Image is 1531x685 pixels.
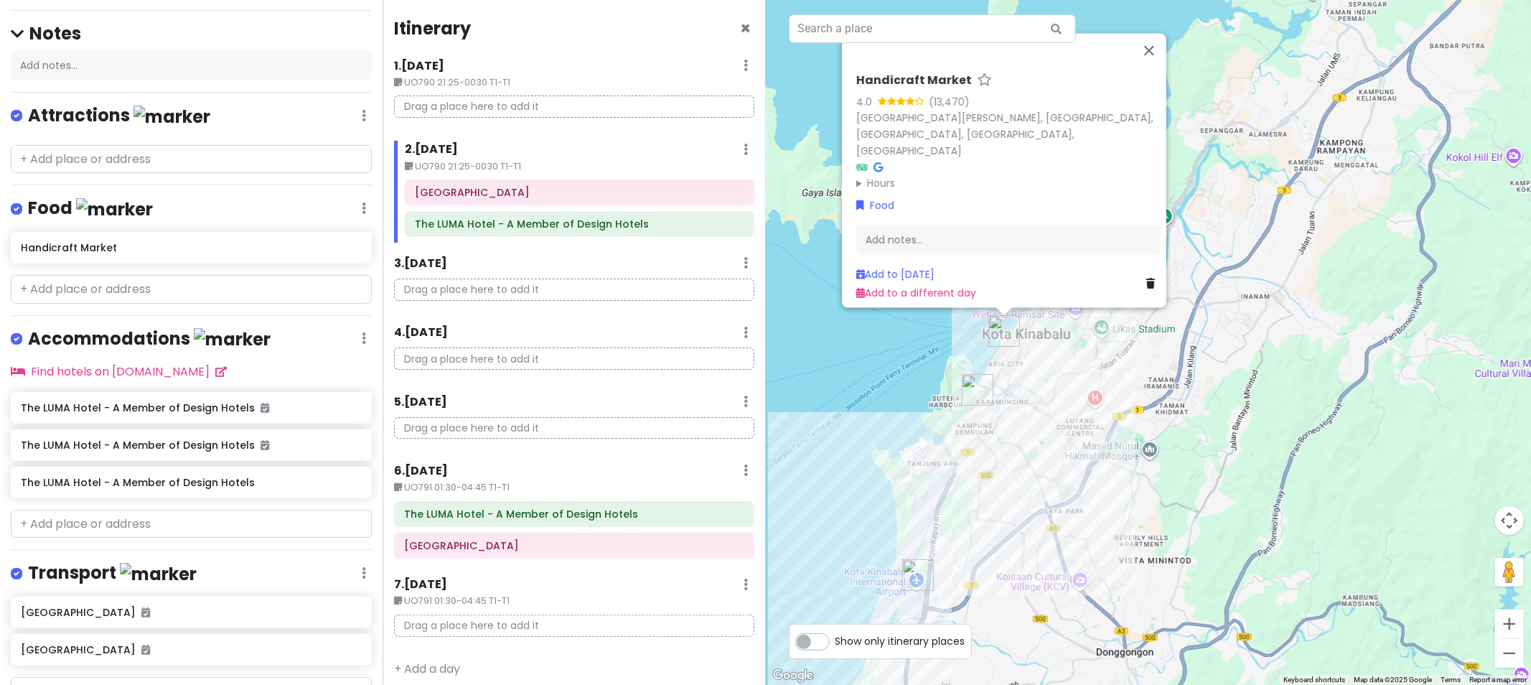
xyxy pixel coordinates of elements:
[28,104,210,128] h4: Attractions
[11,510,372,539] input: + Add place or address
[141,607,150,618] i: Added to itinerary
[134,106,210,128] img: marker
[28,561,197,585] h4: Transport
[394,348,754,370] p: Drag a place here to add it
[21,401,361,414] h6: The LUMA Hotel - A Member of Design Hotels
[1469,676,1527,684] a: Report a map error
[856,267,935,281] a: Add to [DATE]
[21,439,361,452] h6: The LUMA Hotel - A Member of Design Hotels
[1354,676,1432,684] span: Map data ©2025 Google
[405,159,754,174] small: UO790 21:25-0030 T1-T1
[11,22,372,45] h4: Notes
[856,162,868,172] i: Tripadvisor
[21,241,361,254] h6: Handicraft Market
[141,645,150,655] i: Added to itinerary
[874,162,883,172] i: Google Maps
[1495,610,1524,638] button: Zoom in
[394,661,460,677] a: + Add a day
[261,403,269,413] i: Added to itinerary
[1146,276,1161,292] a: Delete place
[835,633,965,649] span: Show only itinerary places
[1495,558,1524,587] button: Drag Pegman onto the map to open Street View
[394,279,754,301] p: Drag a place here to add it
[404,508,744,521] h6: The LUMA Hotel - A Member of Design Hotels
[394,417,754,439] p: Drag a place here to add it
[741,20,752,37] button: Close
[394,395,447,410] h6: 5 . [DATE]
[394,480,754,495] small: UO791 01:30-04:45 T1-T1
[856,94,878,110] div: 4.0
[902,559,934,591] div: Kota Kinabalu International Airport
[856,73,972,88] h6: Handicraft Market
[769,666,817,685] img: Google
[405,142,458,157] h6: 2 . [DATE]
[1283,675,1345,685] button: Keyboard shortcuts
[28,327,271,351] h4: Accommodations
[394,325,448,340] h6: 4 . [DATE]
[404,539,744,552] h6: Kota Kinabalu International Airport
[21,643,361,656] h6: [GEOGRAPHIC_DATA]
[394,256,447,271] h6: 3 . [DATE]
[394,577,447,592] h6: 7 . [DATE]
[394,59,444,74] h6: 1 . [DATE]
[1441,676,1461,684] a: Terms (opens in new tab)
[978,73,992,88] a: Star place
[929,94,970,110] div: (13,470)
[856,286,976,301] a: Add to a different day
[194,328,271,350] img: marker
[21,606,361,619] h6: [GEOGRAPHIC_DATA]
[962,374,993,406] div: The LUMA Hotel - A Member of Design Hotels
[11,363,227,380] a: Find hotels on [DOMAIN_NAME]
[789,14,1076,43] input: Search a place
[415,186,744,199] h6: Kota Kinabalu International Airport
[394,615,754,637] p: Drag a place here to add it
[11,275,372,304] input: + Add place or address
[1495,506,1524,535] button: Map camera controls
[21,476,361,489] h6: The LUMA Hotel - A Member of Design Hotels
[1132,33,1166,67] button: Close
[856,176,1161,192] summary: Hours
[394,95,754,118] p: Drag a place here to add it
[11,145,372,174] input: + Add place or address
[856,225,1161,256] div: Add notes...
[856,111,1153,159] a: [GEOGRAPHIC_DATA][PERSON_NAME], [GEOGRAPHIC_DATA], [GEOGRAPHIC_DATA], [GEOGRAPHIC_DATA], [GEOGRAP...
[120,563,197,585] img: marker
[261,440,269,450] i: Added to itinerary
[394,464,448,479] h6: 6 . [DATE]
[1495,639,1524,668] button: Zoom out
[988,315,1020,347] div: Handicraft Market
[76,198,153,220] img: marker
[394,17,471,39] h4: Itinerary
[11,50,372,80] div: Add notes...
[28,197,153,220] h4: Food
[856,197,894,213] a: Food
[415,218,744,230] h6: The LUMA Hotel - A Member of Design Hotels
[741,17,752,40] span: Close itinerary
[394,594,754,608] small: UO791 01:30-04:45 T1-T1
[394,75,754,90] small: UO790 21:25-0030 T1-T1
[769,666,817,685] a: Open this area in Google Maps (opens a new window)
